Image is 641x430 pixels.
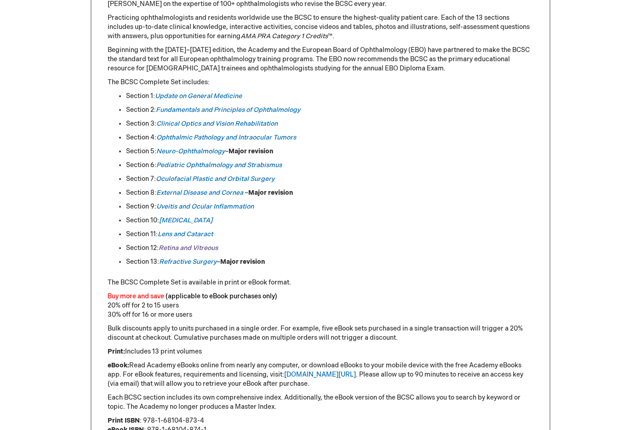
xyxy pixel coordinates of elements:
p: Bulk discounts apply to units purchased in a single order. For example, five eBook sets purchased... [108,324,533,343]
a: Pediatric Ophthalmology and Strabismus [156,161,282,169]
em: AMA PRA Category 1 Credits [240,32,328,40]
li: Section 5: – [126,147,533,156]
a: Clinical Optics and Vision Rehabilitation [156,120,278,128]
p: The BCSC Complete Set includes: [108,78,533,87]
strong: Print ISBN [108,417,140,424]
li: Section 9: [126,202,533,211]
a: [MEDICAL_DATA] [159,216,212,224]
li: Section 3: [126,119,533,128]
strong: Major revision [248,189,293,197]
a: Uveitis and Ocular Inflammation [156,203,254,210]
li: Section 8: – [126,188,533,198]
p: Includes 13 print volumes [108,347,533,356]
li: Section 7: [126,174,533,184]
p: Beginning with the [DATE]–[DATE] edition, the Academy and the European Board of Ophthalmology (EB... [108,46,533,73]
a: Lens and Cataract [158,230,213,238]
a: Retina and Vitreous [159,244,218,252]
strong: Major revision [220,258,265,266]
a: [DOMAIN_NAME][URL] [284,371,356,378]
strong: eBook: [108,361,129,369]
a: Oculofacial Plastic and Orbital Surgery [156,175,275,183]
strong: Major revision [229,147,273,155]
li: Section 1: [126,92,533,101]
p: The BCSC Complete Set is available in print or eBook format. [108,278,533,287]
a: Refractive Surgery [159,258,217,266]
a: Neuro-Ophthalmology [156,147,225,155]
p: Read Academy eBooks online from nearly any computer, or download eBooks to your mobile device wit... [108,361,533,389]
li: Section 6: [126,161,533,170]
a: Ophthalmic Pathology and Intraocular Tumors [156,134,296,141]
li: Section 12: [126,244,533,253]
li: Section 11: [126,230,533,239]
li: Section 10: [126,216,533,225]
li: Section 4: [126,133,533,142]
p: Each BCSC section includes its own comprehensive index. Additionally, the eBook version of the BC... [108,393,533,412]
font: Buy more and save [108,292,164,300]
a: Fundamentals and Principles of Ophthalmology [156,106,300,114]
li: Section 2: [126,105,533,115]
font: (applicable to eBook purchases only) [166,292,277,300]
strong: Print: [108,348,125,355]
a: External Disease and Cornea [156,189,243,197]
p: 20% off for 2 to 15 users 30% off for 16 or more users [108,292,533,320]
p: Practicing ophthalmologists and residents worldwide use the BCSC to ensure the highest-quality pa... [108,13,533,41]
li: Section 13: – [126,257,533,267]
a: Update on General Medicine [155,92,242,100]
